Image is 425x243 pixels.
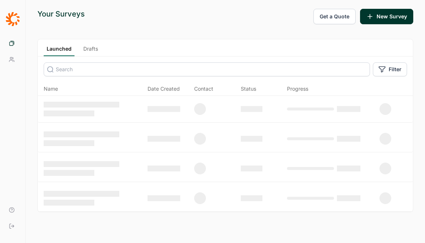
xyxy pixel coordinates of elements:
a: Launched [44,45,75,56]
button: New Survey [360,9,413,24]
div: Your Surveys [37,9,85,19]
button: Get a Quote [313,9,356,24]
div: Contact [194,85,213,93]
a: Drafts [80,45,101,56]
input: Search [44,62,370,76]
button: Filter [373,62,407,76]
div: Progress [287,85,308,93]
div: Status [241,85,256,93]
span: Name [44,85,58,93]
span: Date Created [148,85,180,93]
span: Filter [389,66,402,73]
